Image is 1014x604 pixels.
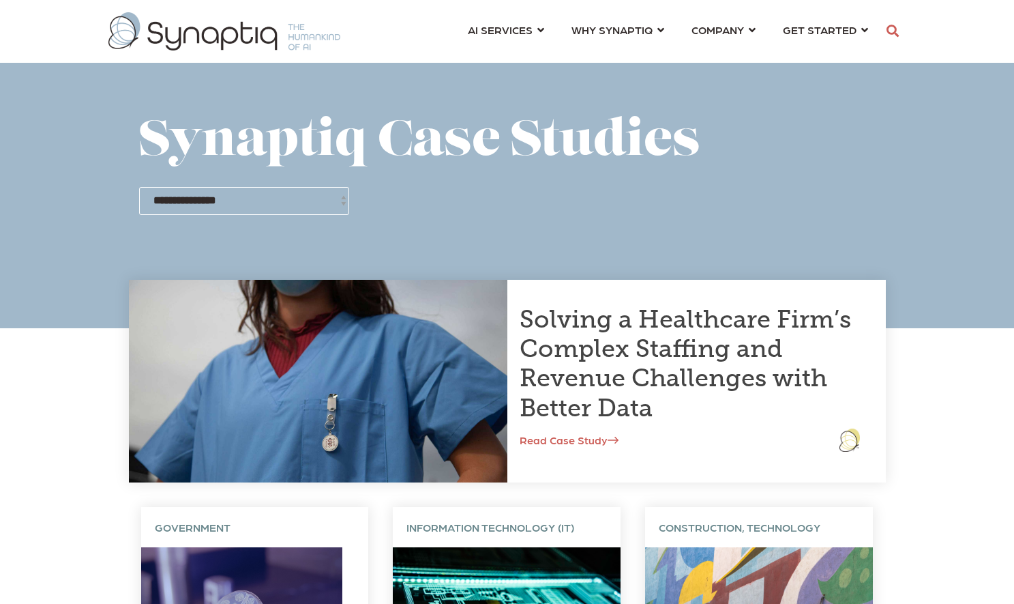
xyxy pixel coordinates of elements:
[783,20,856,39] span: GET STARTED
[783,17,868,42] a: GET STARTED
[139,116,876,170] h1: Synaptiq Case Studies
[393,507,621,547] div: INFORMATION TECHNOLOGY (IT)
[839,429,860,452] img: logo
[454,7,882,56] nav: menu
[691,20,744,39] span: COMPANY
[468,20,533,39] span: AI SERVICES
[520,433,618,446] a: Read Case Study
[468,17,544,42] a: AI SERVICES
[571,17,664,42] a: WHY SYNAPTIQ
[645,507,873,547] div: CONSTRUCTION, TECHNOLOGY
[520,304,851,422] a: Solving a Healthcare Firm’s Complex Staffing and Revenue Challenges with Better Data
[691,17,756,42] a: COMPANY
[108,12,340,51] img: synaptiq logo-1
[141,507,369,547] div: GOVERNMENT
[571,20,653,39] span: WHY SYNAPTIQ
